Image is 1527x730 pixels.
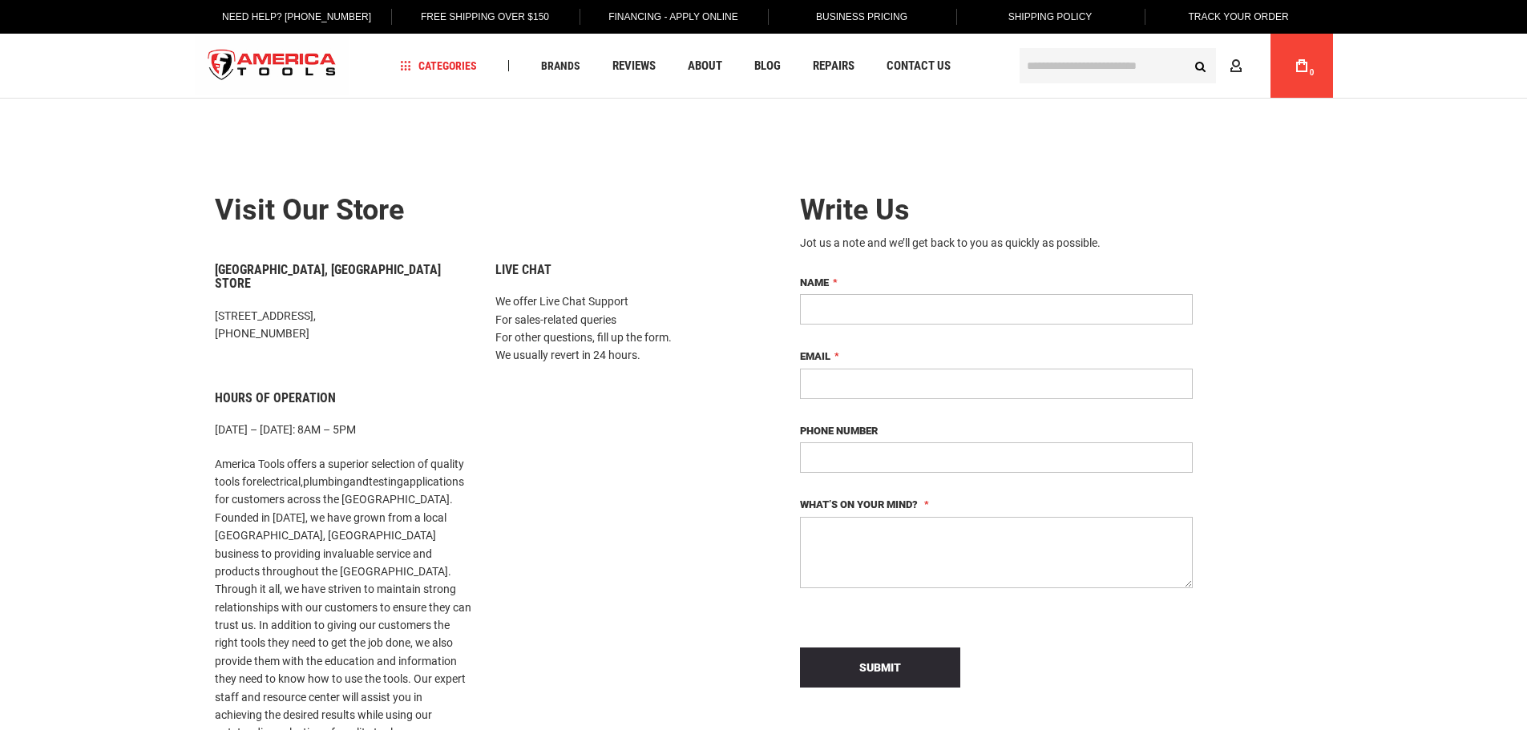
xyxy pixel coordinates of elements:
[303,475,349,488] a: plumbing
[754,60,781,72] span: Blog
[495,292,752,365] p: We offer Live Chat Support For sales-related queries For other questions, fill up the form. We us...
[859,661,901,674] span: Submit
[215,195,752,227] h2: Visit our store
[215,263,471,291] h6: [GEOGRAPHIC_DATA], [GEOGRAPHIC_DATA] Store
[612,60,656,72] span: Reviews
[195,36,350,96] a: store logo
[393,55,484,77] a: Categories
[215,391,471,405] h6: Hours of Operation
[1287,34,1317,98] a: 0
[195,36,350,96] img: America Tools
[369,475,403,488] a: testing
[605,55,663,77] a: Reviews
[1310,68,1315,77] span: 0
[495,263,752,277] h6: Live Chat
[681,55,729,77] a: About
[800,276,829,288] span: Name
[1186,50,1216,81] button: Search
[800,193,910,227] span: Write Us
[1008,11,1093,22] span: Shipping Policy
[800,235,1193,251] div: Jot us a note and we’ll get back to you as quickly as possible.
[879,55,958,77] a: Contact Us
[257,475,301,488] a: electrical
[800,498,918,510] span: What’s on your mind?
[800,425,878,437] span: Phone Number
[800,350,830,362] span: Email
[800,647,960,688] button: Submit
[747,55,788,77] a: Blog
[215,307,471,343] p: [STREET_ADDRESS], [PHONE_NUMBER]
[887,60,951,72] span: Contact Us
[534,55,588,77] a: Brands
[541,60,580,71] span: Brands
[215,421,471,438] p: [DATE] – [DATE]: 8AM – 5PM
[688,60,722,72] span: About
[813,60,854,72] span: Repairs
[806,55,862,77] a: Repairs
[400,60,477,71] span: Categories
